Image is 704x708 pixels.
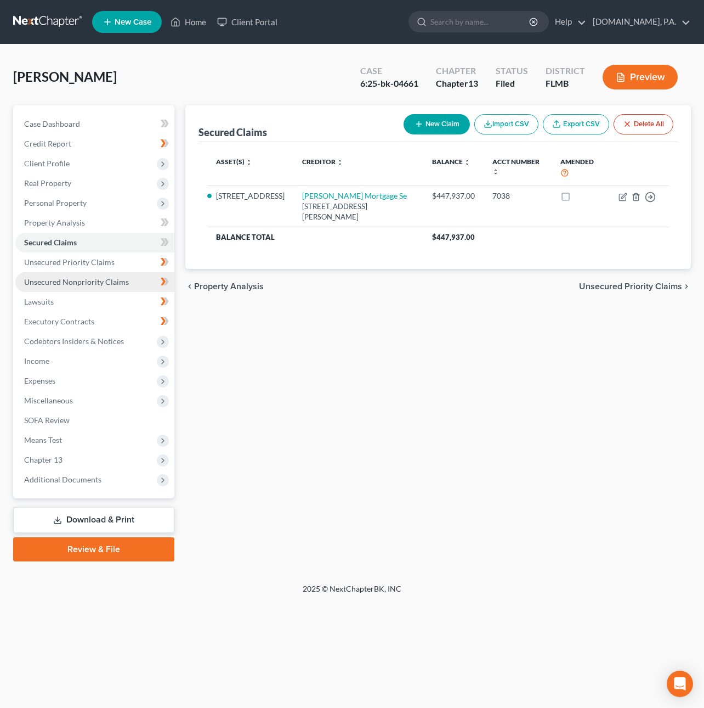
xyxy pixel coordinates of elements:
a: Lawsuits [15,292,174,312]
button: Import CSV [474,114,538,134]
button: Preview [603,65,678,89]
button: New Claim [404,114,470,134]
i: unfold_more [492,168,499,175]
a: SOFA Review [15,411,174,430]
span: Real Property [24,178,71,188]
a: [PERSON_NAME] Mortgage Se [302,191,407,200]
div: Chapter [436,65,478,77]
span: Income [24,356,49,366]
span: Client Profile [24,159,70,168]
span: Means Test [24,435,62,445]
div: Secured Claims [198,126,267,139]
div: 7038 [492,190,543,201]
a: Export CSV [543,114,609,134]
input: Search by name... [430,12,531,32]
span: Lawsuits [24,297,54,306]
div: Case [360,65,418,77]
span: Property Analysis [194,282,264,291]
span: 13 [468,78,478,88]
th: Balance Total [207,227,423,247]
span: New Case [115,18,151,26]
div: FLMB [546,77,585,90]
a: Download & Print [13,507,174,533]
i: unfold_more [337,159,343,166]
span: [PERSON_NAME] [13,69,117,85]
span: Expenses [24,376,55,385]
button: Unsecured Priority Claims chevron_right [579,282,691,291]
span: $447,937.00 [432,233,475,241]
button: chevron_left Property Analysis [185,282,264,291]
div: Filed [496,77,528,90]
span: Executory Contracts [24,317,94,326]
div: $447,937.00 [432,190,475,201]
a: Unsecured Nonpriority Claims [15,272,174,292]
span: Case Dashboard [24,119,80,128]
a: Acct Number unfold_more [492,158,540,175]
i: unfold_more [246,159,252,166]
span: Secured Claims [24,238,77,247]
a: Review & File [13,537,174,561]
span: Unsecured Priority Claims [24,257,115,267]
div: Chapter [436,77,478,90]
div: 2025 © NextChapterBK, INC [39,583,665,603]
span: Additional Documents [24,475,101,484]
span: Codebtors Insiders & Notices [24,336,124,346]
th: Amended [552,151,610,186]
div: Open Intercom Messenger [667,671,693,697]
div: 6:25-bk-04661 [360,77,418,90]
a: Help [549,12,586,32]
div: [STREET_ADDRESS][PERSON_NAME] [302,201,415,222]
a: [DOMAIN_NAME], P.A. [587,12,690,32]
a: Balance unfold_more [432,158,470,166]
span: Unsecured Priority Claims [579,282,682,291]
a: Client Portal [212,12,283,32]
span: Chapter 13 [24,455,63,464]
span: SOFA Review [24,415,70,425]
a: Home [165,12,212,32]
a: Asset(s) unfold_more [216,158,252,166]
span: Property Analysis [24,218,85,227]
a: Executory Contracts [15,312,174,331]
span: Miscellaneous [24,396,73,405]
a: Unsecured Priority Claims [15,252,174,272]
i: chevron_left [185,282,194,291]
span: Personal Property [24,198,87,207]
a: Secured Claims [15,233,174,252]
button: Delete All [614,114,673,134]
a: Property Analysis [15,213,174,233]
span: Unsecured Nonpriority Claims [24,277,129,286]
a: Case Dashboard [15,114,174,134]
i: chevron_right [682,282,691,291]
i: unfold_more [464,159,470,166]
a: Creditor unfold_more [302,158,343,166]
a: Credit Report [15,134,174,154]
li: [STREET_ADDRESS] [216,190,285,201]
span: Credit Report [24,139,71,148]
div: District [546,65,585,77]
div: Status [496,65,528,77]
